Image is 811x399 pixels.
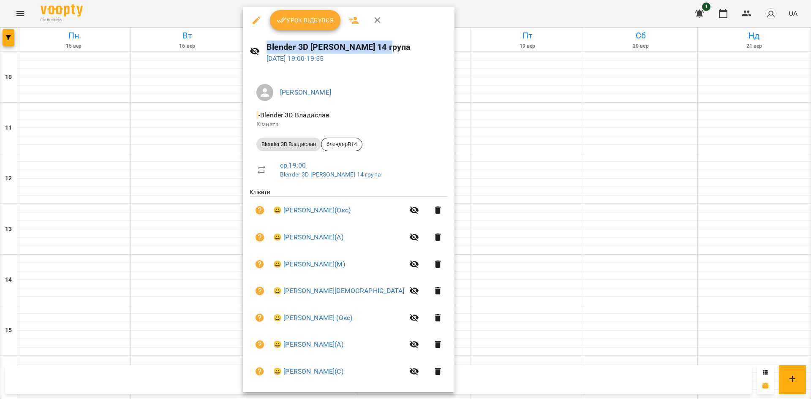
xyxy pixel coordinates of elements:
a: 😀 [PERSON_NAME](М) [273,259,345,269]
p: Кімната [256,120,441,129]
a: 😀 [PERSON_NAME](Окс) [273,205,351,215]
a: 😀 [PERSON_NAME](А) [273,232,343,242]
button: Візит ще не сплачено. Додати оплату? [250,361,270,382]
span: блендерВ14 [321,141,362,148]
a: 😀 [PERSON_NAME] (Окс) [273,313,352,323]
span: Урок відбувся [277,15,334,25]
div: блендерВ14 [321,138,362,151]
button: Урок відбувся [270,10,341,30]
a: 😀 [PERSON_NAME](А) [273,339,343,350]
a: ср , 19:00 [280,161,306,169]
button: Візит ще не сплачено. Додати оплату? [250,254,270,274]
h6: Blender 3D [PERSON_NAME] 14 група [267,41,448,54]
a: Blender 3D [PERSON_NAME] 14 група [280,171,381,178]
button: Візит ще не сплачено. Додати оплату? [250,308,270,328]
button: Візит ще не сплачено. Додати оплату? [250,281,270,301]
button: Візит ще не сплачено. Додати оплату? [250,227,270,247]
a: [PERSON_NAME] [280,88,331,96]
span: Blender 3D Владислав [256,141,321,148]
a: 😀 [PERSON_NAME](С) [273,366,343,377]
button: Візит ще не сплачено. Додати оплату? [250,334,270,355]
button: Візит ще не сплачено. Додати оплату? [250,200,270,220]
a: [DATE] 19:00-19:55 [267,54,324,62]
a: 😀 [PERSON_NAME][DEMOGRAPHIC_DATA] [273,286,404,296]
span: - Blender 3D Владислав [256,111,331,119]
